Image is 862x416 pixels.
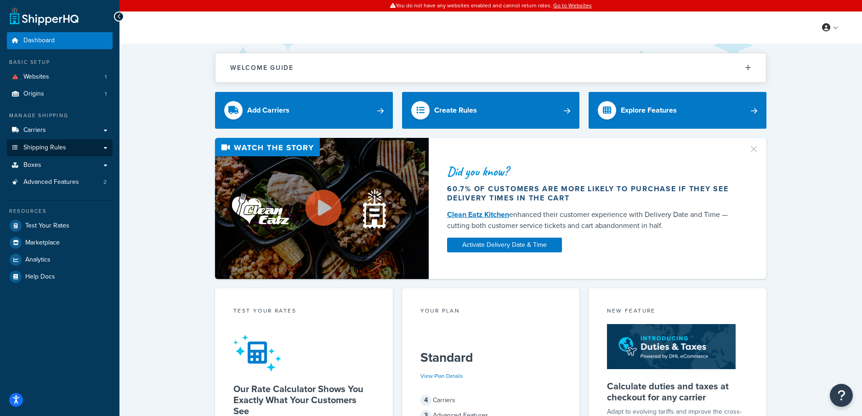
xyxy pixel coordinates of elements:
a: Boxes [7,157,113,174]
span: 1 [105,73,107,81]
div: Test your rates [233,307,374,317]
div: Did you know? [447,165,737,178]
div: Carriers [420,394,561,407]
div: Explore Features [621,104,677,117]
button: Welcome Guide [215,53,766,82]
span: Advanced Features [23,178,79,186]
a: Origins1 [7,85,113,103]
span: 4 [420,395,431,406]
h2: Welcome Guide [230,64,294,71]
a: Websites1 [7,68,113,85]
a: Advanced Features2 [7,174,113,191]
div: Add Carriers [247,104,289,117]
a: Analytics [7,251,113,268]
a: Explore Features [589,92,766,129]
a: Shipping Rules [7,139,113,156]
a: Add Carriers [215,92,393,129]
li: Advanced Features [7,174,113,191]
a: Test Your Rates [7,217,113,234]
a: View Plan Details [420,372,463,380]
img: Video thumbnail [215,138,429,279]
span: 2 [103,178,107,186]
span: Websites [23,73,49,81]
span: Test Your Rates [25,222,69,230]
a: Help Docs [7,268,113,285]
h5: Calculate duties and taxes at checkout for any carrier [607,381,748,403]
span: Dashboard [23,37,55,45]
button: Open Resource Center [830,384,853,407]
li: Origins [7,85,113,103]
span: Boxes [23,161,41,169]
div: New Feature [607,307,748,317]
div: enhanced their customer experience with Delivery Date and Time — cutting both customer service ti... [447,209,737,231]
span: Analytics [25,256,51,264]
div: Basic Setup [7,58,113,66]
span: 1 [105,90,107,98]
span: Help Docs [25,273,55,281]
span: Shipping Rules [23,144,66,152]
a: Activate Delivery Date & Time [447,238,562,252]
a: Create Rules [402,92,580,129]
span: Origins [23,90,44,98]
a: Clean Eatz Kitchen [447,209,509,220]
a: Marketplace [7,234,113,251]
div: Your Plan [420,307,561,317]
div: Manage Shipping [7,112,113,120]
a: Dashboard [7,32,113,49]
a: Carriers [7,122,113,139]
div: Resources [7,207,113,215]
span: Marketplace [25,239,60,247]
div: 60.7% of customers are more likely to purchase if they see delivery times in the cart [447,184,737,203]
span: Carriers [23,126,46,134]
div: Create Rules [434,104,477,117]
a: Go to Websites [553,1,592,10]
h5: Standard [420,350,561,365]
